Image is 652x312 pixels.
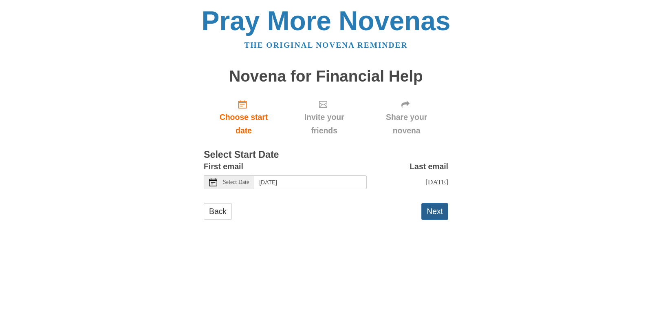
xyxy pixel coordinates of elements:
a: Pray More Novenas [202,6,451,36]
span: Select Date [223,179,249,185]
a: The original novena reminder [244,41,408,49]
a: Back [204,203,232,220]
h1: Novena for Financial Help [204,68,448,85]
label: First email [204,160,243,173]
div: Click "Next" to confirm your start date first. [284,93,365,142]
span: Share your novena [373,111,440,137]
span: Invite your friends [292,111,357,137]
label: Last email [410,160,448,173]
div: Click "Next" to confirm your start date first. [365,93,448,142]
h3: Select Start Date [204,150,448,160]
span: Choose start date [212,111,275,137]
a: Choose start date [204,93,284,142]
span: [DATE] [425,178,448,186]
button: Next [421,203,448,220]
